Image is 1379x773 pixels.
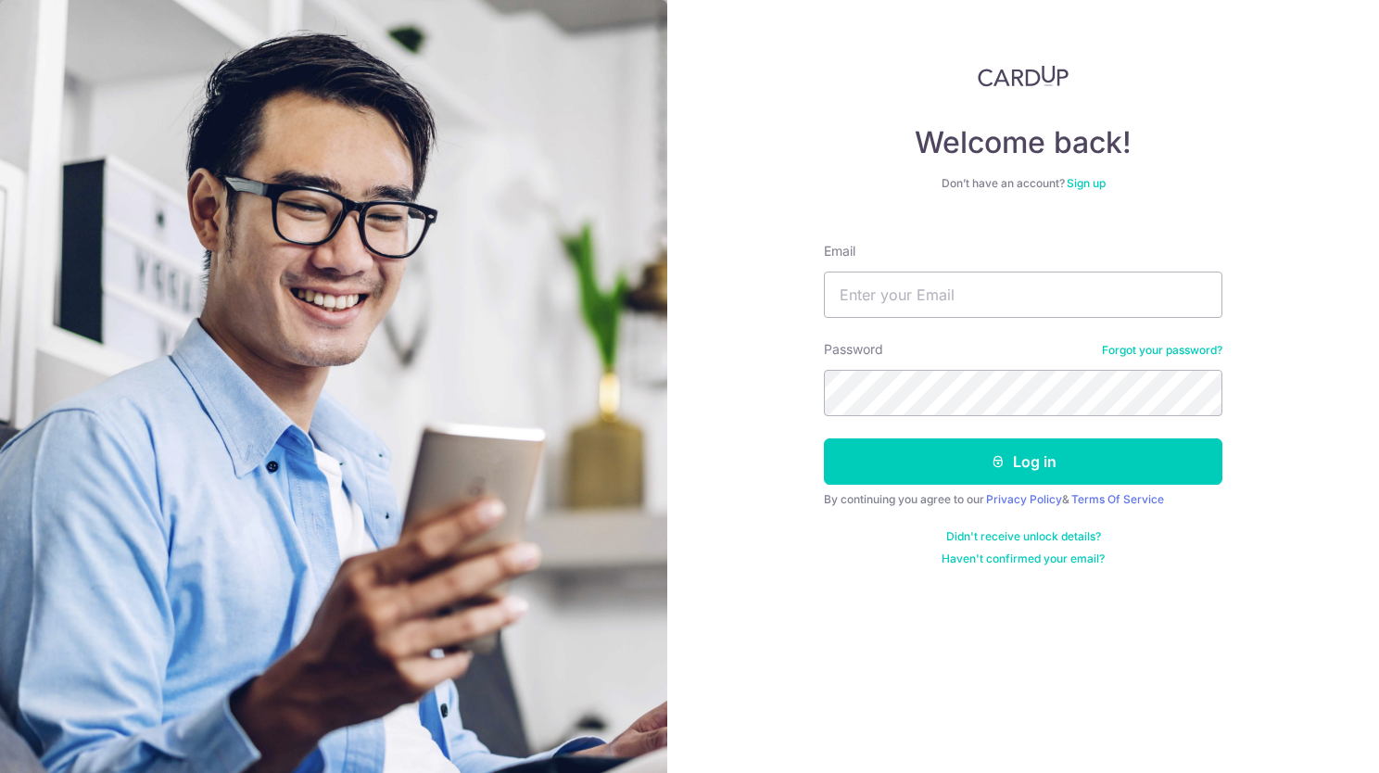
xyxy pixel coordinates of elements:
a: Haven't confirmed your email? [942,551,1105,566]
label: Password [824,340,883,359]
img: CardUp Logo [978,65,1069,87]
a: Terms Of Service [1071,492,1164,506]
label: Email [824,242,855,260]
h4: Welcome back! [824,124,1222,161]
a: Forgot your password? [1102,343,1222,358]
div: Don’t have an account? [824,176,1222,191]
input: Enter your Email [824,272,1222,318]
a: Privacy Policy [986,492,1062,506]
button: Log in [824,438,1222,485]
div: By continuing you agree to our & [824,492,1222,507]
a: Sign up [1067,176,1106,190]
a: Didn't receive unlock details? [946,529,1101,544]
